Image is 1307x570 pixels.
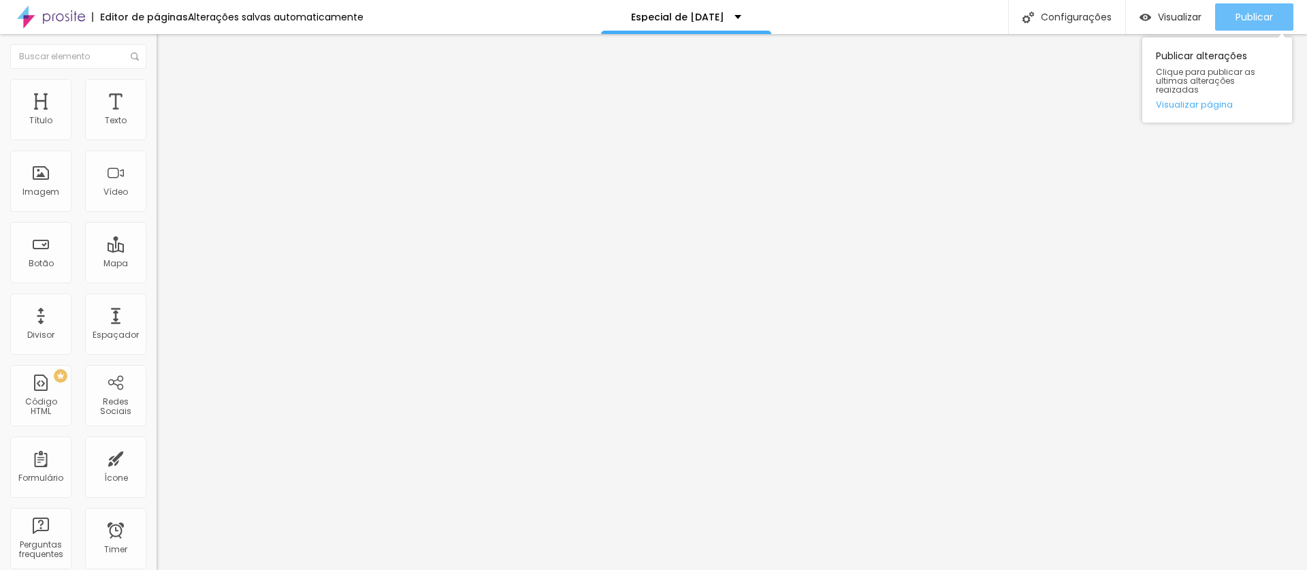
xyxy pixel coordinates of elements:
span: Visualizar [1158,12,1201,22]
img: Icone [1022,12,1034,23]
div: Editor de páginas [92,12,188,22]
div: Ícone [104,473,128,483]
iframe: Editor [157,34,1307,570]
img: Icone [131,52,139,61]
div: Código HTML [14,397,67,417]
div: Formulário [18,473,63,483]
span: Clique para publicar as ultimas alterações reaizadas [1156,67,1278,95]
div: Perguntas frequentes [14,540,67,560]
div: Texto [105,116,127,125]
button: Publicar [1215,3,1293,31]
div: Título [29,116,52,125]
div: Botão [29,259,54,268]
div: Divisor [27,330,54,340]
input: Buscar elemento [10,44,146,69]
div: Redes Sociais [88,397,142,417]
button: Visualizar [1126,3,1215,31]
span: Publicar [1236,12,1273,22]
div: Espaçador [93,330,139,340]
img: view-1.svg [1140,12,1151,23]
a: Visualizar página [1156,100,1278,109]
p: Especial de [DATE] [631,12,724,22]
div: Alterações salvas automaticamente [188,12,364,22]
div: Vídeo [103,187,128,197]
div: Mapa [103,259,128,268]
div: Publicar alterações [1142,37,1292,123]
div: Timer [104,545,127,554]
div: Imagem [22,187,59,197]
